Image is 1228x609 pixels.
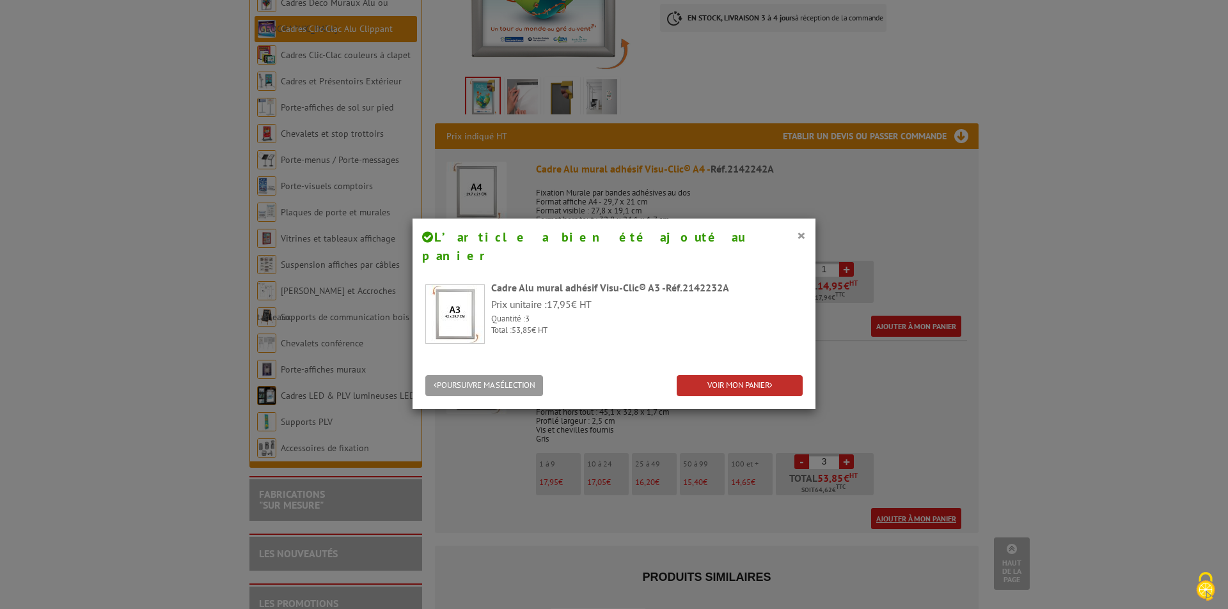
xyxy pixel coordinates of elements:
[491,297,803,312] p: Prix unitaire : € HT
[512,325,531,335] span: 53,85
[491,325,803,337] p: Total : € HT
[491,313,803,325] p: Quantité :
[677,375,803,396] a: VOIR MON PANIER
[547,298,571,311] span: 17,95
[422,228,806,265] h4: L’article a bien été ajouté au panier
[491,281,803,295] div: Cadre Alu mural adhésif Visu-Clic® A3 -
[1183,566,1228,609] button: Cookies (fenêtre modale)
[1190,571,1222,603] img: Cookies (fenêtre modale)
[666,281,729,294] span: Réf.2142232A
[425,375,543,396] button: POURSUIVRE MA SÉLECTION
[525,313,530,324] span: 3
[797,227,806,243] button: ×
